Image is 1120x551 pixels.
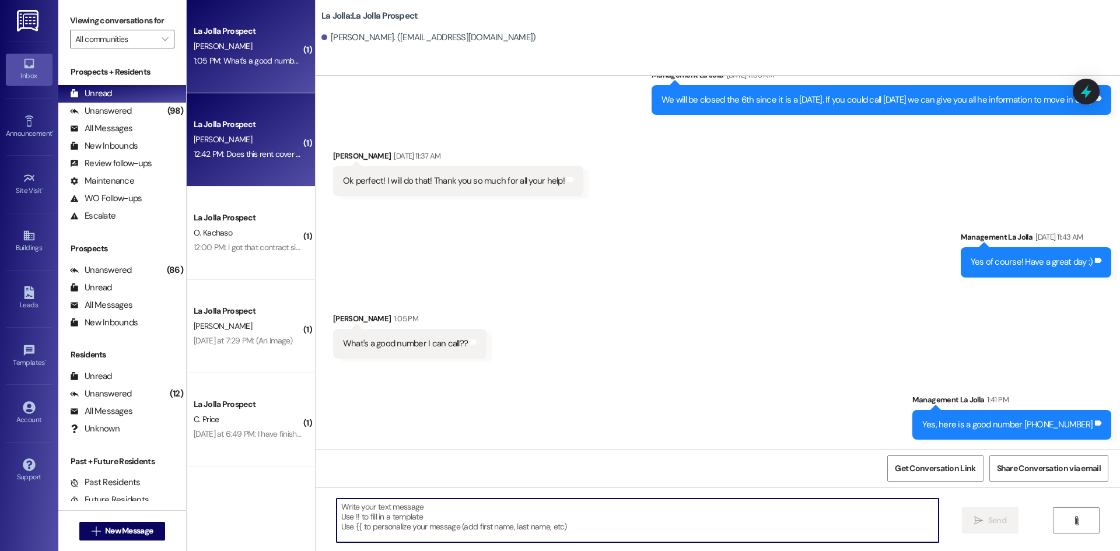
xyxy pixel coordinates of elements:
[70,264,132,276] div: Unanswered
[70,87,112,100] div: Unread
[105,525,153,537] span: New Message
[70,210,116,222] div: Escalate
[194,55,339,66] div: 1:05 PM: What's a good number I can call??
[6,455,52,486] a: Support
[162,34,168,44] i: 
[58,243,186,255] div: Prospects
[58,66,186,78] div: Prospects + Residents
[92,527,100,536] i: 
[194,149,394,159] div: 12:42 PM: Does this rent cover the fall and winter semester?
[164,102,186,120] div: (98)
[164,261,186,279] div: (86)
[1072,516,1081,525] i: 
[962,507,1019,534] button: Send
[961,231,1112,247] div: Management La Jolla
[70,388,132,400] div: Unanswered
[194,118,302,131] div: La Jolla Prospect
[6,226,52,257] a: Buildings
[17,10,41,31] img: ResiDesk Logo
[333,150,583,166] div: [PERSON_NAME]
[194,305,302,317] div: La Jolla Prospect
[79,522,166,541] button: New Message
[194,321,252,331] span: [PERSON_NAME]
[194,41,252,51] span: [PERSON_NAME]
[343,338,468,350] div: What's a good number I can call??
[70,405,132,417] div: All Messages
[58,349,186,361] div: Residents
[912,394,1111,410] div: Management La Jolla
[971,256,1093,268] div: Yes of course! Have a great day :)
[321,31,536,44] div: [PERSON_NAME]. ([EMAIL_ADDRESS][DOMAIN_NAME])
[167,385,186,403] div: (12)
[661,94,1093,106] div: We will be closed the 6th since it is a [DATE]. If you could call [DATE] we can give you all he i...
[70,122,132,135] div: All Messages
[194,25,302,37] div: La Jolla Prospect
[887,455,983,482] button: Get Conversation Link
[70,140,138,152] div: New Inbounds
[58,455,186,468] div: Past + Future Residents
[6,54,52,85] a: Inbox
[194,212,302,224] div: La Jolla Prospect
[988,514,1006,527] span: Send
[343,175,565,187] div: Ok perfect! I will do that! Thank you so much for all your help!
[194,429,358,439] div: [DATE] at 6:49 PM: I have finished my application
[391,150,440,162] div: [DATE] 11:37 AM
[194,242,533,252] div: 12:00 PM: I got that contract signed. Is there anything else I need to do on my end? [PERSON_NAME]
[6,341,52,372] a: Templates •
[194,398,302,410] div: La Jolla Prospect
[70,476,141,489] div: Past Residents
[70,105,132,117] div: Unanswered
[6,398,52,429] a: Account
[70,423,120,435] div: Unknown
[974,516,983,525] i: 
[391,313,418,325] div: 1:05 PM
[70,317,138,329] div: New Inbounds
[70,299,132,311] div: All Messages
[895,462,975,475] span: Get Conversation Link
[333,313,487,329] div: [PERSON_NAME]
[194,414,219,424] span: C. Price
[52,128,54,136] span: •
[6,169,52,200] a: Site Visit •
[194,227,232,238] span: O. Kachaso
[70,192,142,205] div: WO Follow-ups
[75,30,156,48] input: All communities
[194,335,293,346] div: [DATE] at 7:29 PM: (An Image)
[6,283,52,314] a: Leads
[70,12,174,30] label: Viewing conversations for
[984,394,1008,406] div: 1:41 PM
[45,357,47,365] span: •
[922,419,1093,431] div: Yes, here is a good number [PHONE_NUMBER]
[70,370,112,382] div: Unread
[652,69,1111,85] div: Management La Jolla
[321,10,418,22] b: La Jolla: La Jolla Prospect
[997,462,1101,475] span: Share Conversation via email
[70,494,149,506] div: Future Residents
[194,134,252,145] span: [PERSON_NAME]
[70,157,152,170] div: Review follow-ups
[70,175,134,187] div: Maintenance
[1032,231,1083,243] div: [DATE] 11:43 AM
[42,185,44,193] span: •
[70,282,112,294] div: Unread
[989,455,1108,482] button: Share Conversation via email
